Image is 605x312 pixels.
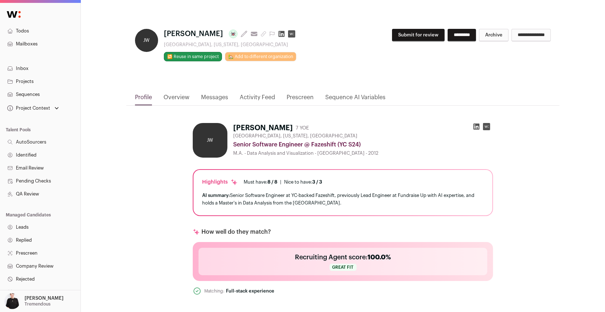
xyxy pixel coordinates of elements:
[25,295,64,301] p: [PERSON_NAME]
[244,179,277,185] div: Must have:
[135,29,158,52] div: JW
[6,105,50,111] div: Project Context
[202,192,484,207] div: Senior Software Engineer at YC-backed Fazeshift, previously Lead Engineer at Fundraise Up with AI...
[233,123,293,133] h1: [PERSON_NAME]
[6,103,60,113] button: Open dropdown
[202,179,238,186] div: Highlights
[164,29,223,39] span: [PERSON_NAME]
[240,93,275,105] a: Activity Feed
[164,93,190,105] a: Overview
[330,264,357,271] span: Great fit
[135,93,152,105] a: Profile
[284,179,322,185] div: Nice to have:
[267,180,277,184] span: 8 / 8
[244,179,322,185] ul: |
[201,93,228,105] a: Messages
[479,29,509,41] button: Archive
[233,150,493,156] div: M.A. - Data Analysis and Visualization - [GEOGRAPHIC_DATA] - 2012
[204,288,225,294] div: Matching:
[296,124,309,132] div: 7 YOE
[295,252,391,262] h2: Recruiting Agent score:
[312,180,322,184] span: 3 / 3
[25,301,51,307] p: Tremendous
[367,254,391,260] span: 100.0%
[201,228,271,236] p: How well do they match?
[202,193,230,198] span: AI summary:
[233,133,357,139] span: [GEOGRAPHIC_DATA], [US_STATE], [GEOGRAPHIC_DATA]
[225,52,296,61] a: 🏡 Add to different organization
[226,288,274,294] div: Full-stack experience
[3,293,65,309] button: Open dropdown
[233,140,493,149] div: Senior Software Engineer @ Fazeshift (YC S24)
[4,293,20,309] img: 9240684-medium_jpg
[392,29,445,41] button: Submit for review
[325,93,386,105] a: Sequence AI Variables
[287,93,314,105] a: Prescreen
[164,52,222,61] button: 🔂 Reuse in same project
[3,7,25,22] img: Wellfound
[164,42,298,48] div: [GEOGRAPHIC_DATA], [US_STATE], [GEOGRAPHIC_DATA]
[193,123,227,158] div: JW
